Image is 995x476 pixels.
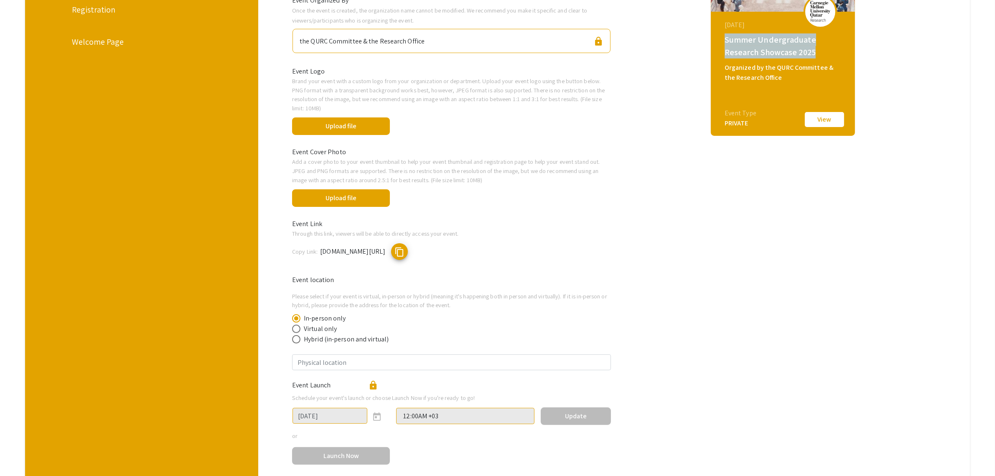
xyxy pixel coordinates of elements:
[415,247,438,256] span: Copied!
[397,188,417,208] span: done
[6,438,36,470] iframe: Chat
[397,116,417,136] span: done
[725,33,843,59] div: Summer Undergraduate Research Showcase 2025
[72,36,211,48] div: Welcome Page
[391,243,408,260] button: copy submission link button
[72,3,211,16] div: Registration
[300,334,389,344] span: Hybrid (in-person and virtual)
[725,108,756,118] div: Event Type
[368,380,378,390] span: lock
[396,408,534,424] div: 12:00AM +03
[397,444,417,464] span: done
[292,76,611,112] p: Brand your event with a custom logo from your organization or department. Upload your event logo ...
[292,229,611,238] p: Through this link, viewers will be able to directly access your event.
[593,36,603,46] span: lock
[286,431,617,440] div: or
[292,354,611,370] input: Physical location
[369,408,385,425] button: Open calendar
[292,189,390,207] button: Upload file
[320,247,385,256] span: [DOMAIN_NAME][URL]
[292,275,611,285] p: Event location
[804,111,845,128] button: View
[286,147,617,157] div: Event Cover Photo
[541,407,611,425] button: Update
[292,6,588,24] span: Once the event is created, the organization name cannot be modified. We recommend you make it spe...
[394,247,405,257] span: content_copy
[725,63,843,83] div: Organized by the QURC Committee & the Research Office
[286,219,617,229] div: Event Link
[292,247,318,255] span: Copy Link:
[292,157,611,184] p: Add a cover photo to your event thumbnail to help your event thumbnail and registration page to h...
[292,393,611,402] p: Schedule your event's launch or choose Launch Now if you're ready to go!
[725,118,756,128] div: PRIVATE
[300,324,337,334] span: Virtual only
[292,447,390,465] button: Launch Now
[300,313,346,323] span: In-person only
[292,117,390,135] button: Upload file
[808,1,833,22] img: summer-undergraduate-research-showcase-2025_eventLogo_367938_.png
[292,292,611,310] p: Please select if your event is virtual, in-person or hybrid (meaning it's happening both in perso...
[286,66,617,76] div: Event Logo
[725,20,843,30] div: [DATE]
[300,33,425,46] div: the QURC Committee & the Research Office
[286,380,369,393] div: Event Launch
